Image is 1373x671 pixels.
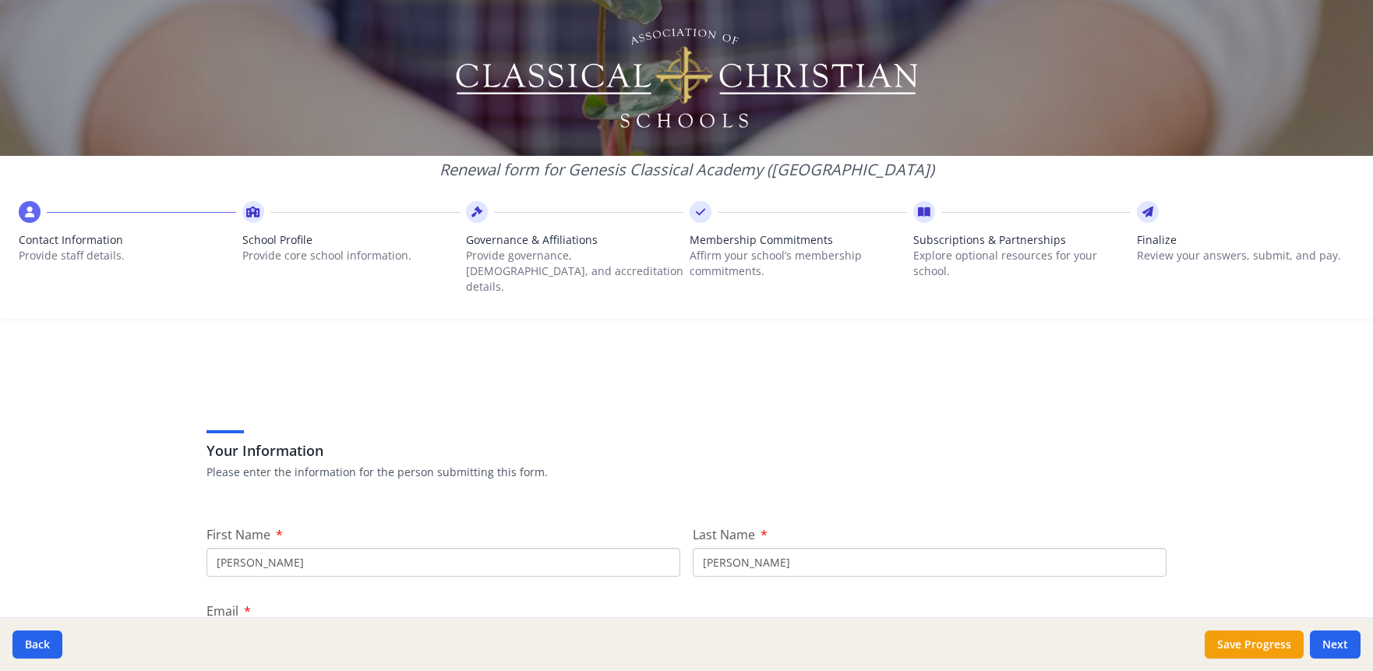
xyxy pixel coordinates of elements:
[206,602,238,620] span: Email
[206,526,270,543] span: First Name
[19,232,236,248] span: Contact Information
[913,248,1131,279] p: Explore optional resources for your school.
[12,630,62,659] button: Back
[19,248,236,263] p: Provide staff details.
[242,248,460,263] p: Provide core school information.
[206,464,1167,480] p: Please enter the information for the person submitting this form.
[1310,630,1361,659] button: Next
[913,232,1131,248] span: Subscriptions & Partnerships
[690,232,907,248] span: Membership Commitments
[466,232,683,248] span: Governance & Affiliations
[454,23,920,132] img: Logo
[466,248,683,295] p: Provide governance, [DEMOGRAPHIC_DATA], and accreditation details.
[690,248,907,279] p: Affirm your school’s membership commitments.
[693,526,755,543] span: Last Name
[1137,232,1354,248] span: Finalize
[206,440,1167,461] h3: Your Information
[1205,630,1304,659] button: Save Progress
[1137,248,1354,263] p: Review your answers, submit, and pay.
[242,232,460,248] span: School Profile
